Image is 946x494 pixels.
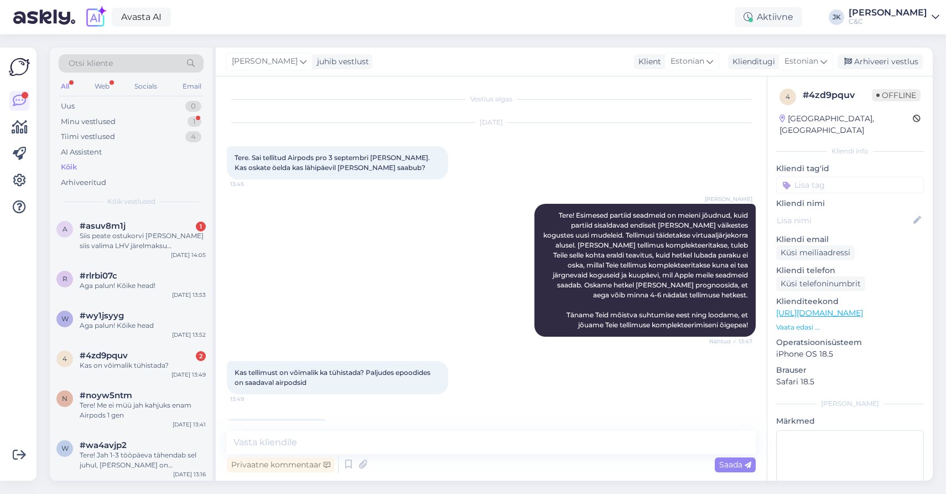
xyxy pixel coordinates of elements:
[188,116,201,127] div: 1
[80,400,206,420] div: Tere! Me ei müü jah kahjuks enam Airpods 1 gen
[69,58,113,69] span: Otsi kliente
[80,271,117,281] span: #rlrbi07c
[80,281,206,291] div: Aga palun! Kõike head!
[235,368,432,387] span: Kas tellimust on võimalik ka tühistada? Paljudes epoodides on saadaval airpodsid
[735,7,802,27] div: Aktiivne
[80,440,127,450] span: #wa4avjp2
[80,450,206,470] div: Tere! Jah 1-3 tööpäeva tähendab sel juhul, [PERSON_NAME] on [PERSON_NAME] laos. Aga hetkel [PERSO...
[171,371,206,379] div: [DATE] 13:49
[80,361,206,371] div: Kas on võimalik tühistada?
[61,101,75,112] div: Uus
[728,56,775,68] div: Klienditugi
[776,364,924,376] p: Brauser
[230,395,272,403] span: 13:49
[173,420,206,429] div: [DATE] 13:41
[63,354,67,363] span: 4
[112,8,171,27] a: Avasta AI
[80,311,124,321] span: #wy1jsyyg
[227,117,756,127] div: [DATE]
[63,275,67,283] span: r
[719,460,751,470] span: Saada
[62,394,67,403] span: n
[776,276,865,291] div: Küsi telefoninumbrit
[779,113,913,136] div: [GEOGRAPHIC_DATA], [GEOGRAPHIC_DATA]
[80,221,126,231] span: #asuv8m1j
[180,79,204,94] div: Email
[829,9,844,25] div: JK
[803,89,872,102] div: # 4zd9pquv
[107,197,155,207] span: Kõik vestlused
[776,163,924,174] p: Kliendi tag'id
[196,222,206,231] div: 1
[705,195,752,203] span: [PERSON_NAME]
[872,89,921,101] span: Offline
[172,291,206,299] div: [DATE] 13:53
[61,147,102,158] div: AI Assistent
[634,56,661,68] div: Klient
[313,56,369,68] div: juhib vestlust
[227,94,756,104] div: Vestlus algas
[670,55,704,68] span: Estonian
[132,79,159,94] div: Socials
[84,6,107,29] img: explore-ai
[777,214,911,227] input: Lisa nimi
[185,101,201,112] div: 0
[171,251,206,259] div: [DATE] 14:05
[185,131,201,142] div: 4
[776,348,924,360] p: iPhone OS 18.5
[61,444,69,452] span: w
[776,146,924,156] div: Kliendi info
[61,116,116,127] div: Minu vestlused
[59,79,71,94] div: All
[80,321,206,331] div: Aga palun! Kõike head
[80,351,128,361] span: #4zd9pquv
[776,415,924,427] p: Märkmed
[849,17,927,26] div: C&C
[849,8,927,17] div: [PERSON_NAME]
[786,92,790,101] span: 4
[61,177,106,188] div: Arhiveeritud
[230,180,272,188] span: 13:45
[776,296,924,307] p: Klienditeekond
[61,162,77,173] div: Kõik
[172,331,206,339] div: [DATE] 13:52
[849,8,939,26] a: [PERSON_NAME]C&C
[80,231,206,251] div: Siis peate ostukorvi [PERSON_NAME] siis valima LHV järelmaksu maksevõimalusena
[63,225,67,233] span: a
[776,198,924,209] p: Kliendi nimi
[776,265,924,276] p: Kliendi telefon
[80,390,132,400] span: #noyw5ntm
[776,322,924,332] p: Vaata edasi ...
[776,308,863,318] a: [URL][DOMAIN_NAME]
[776,234,924,245] p: Kliendi email
[227,457,335,472] div: Privaatne kommentaar
[232,55,298,68] span: [PERSON_NAME]
[235,153,432,172] span: Tere. Sai tellitud Airpods pro 3 septembri [PERSON_NAME]. Kas oskate öelda kas lähipäevil [PERSON...
[776,177,924,193] input: Lisa tag
[838,54,923,69] div: Arhiveeri vestlus
[776,399,924,409] div: [PERSON_NAME]
[776,245,855,260] div: Küsi meiliaadressi
[61,315,69,323] span: w
[61,131,115,142] div: Tiimi vestlused
[784,55,818,68] span: Estonian
[776,337,924,348] p: Operatsioonisüsteem
[173,470,206,478] div: [DATE] 13:16
[92,79,112,94] div: Web
[776,376,924,388] p: Safari 18.5
[9,56,30,78] img: Askly Logo
[709,337,752,346] span: Nähtud ✓ 13:47
[196,351,206,361] div: 2
[543,211,750,329] span: Tere! Esimesed partiid seadmeid on meieni jõudnud, kuid partiid sisaldavad endiselt [PERSON_NAME]...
